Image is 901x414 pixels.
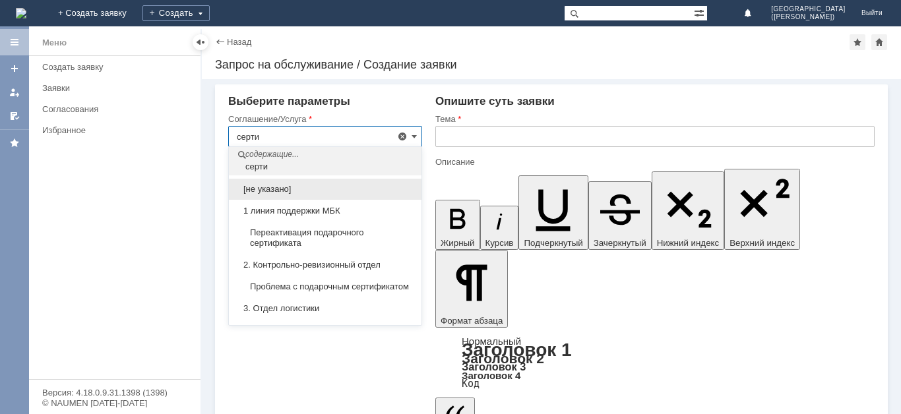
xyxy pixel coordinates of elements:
div: серти [232,162,421,172]
span: Опишите суть заявки [435,95,555,107]
span: Зачеркнутый [594,238,646,248]
div: Заявки [42,83,193,93]
a: Нормальный [462,336,521,347]
button: Верхний индекс [724,169,800,250]
span: ([PERSON_NAME]) [771,13,846,21]
div: Формат абзаца [435,337,875,388]
a: Заголовок 3 [462,361,526,372]
a: Мои согласования [4,105,25,127]
a: Перейти на домашнюю страницу [16,8,26,18]
button: Нижний индекс [652,171,725,250]
div: Тема [435,115,872,123]
span: 3. Отдел логистики [237,303,414,314]
span: 2. Контрольно-ревизионный отдел [237,260,414,270]
span: 1 линия поддержки МБК [237,206,414,216]
div: Меню [42,35,67,51]
a: Заявки [37,78,198,98]
button: Курсив [480,206,519,250]
span: Жирный [441,238,475,248]
button: Подчеркнутый [518,175,588,250]
span: Выберите параметры [228,95,350,107]
span: Проблема с подарочным сертификатом [237,281,414,292]
span: Формат абзаца [441,316,503,326]
img: logo [16,8,26,18]
button: Формат абзаца [435,250,508,328]
div: Версия: 4.18.0.9.31.1398 (1398) [42,388,187,397]
div: содержащие... [232,150,421,162]
span: Курсив [485,238,514,248]
div: Создать заявку [42,62,193,72]
a: Заголовок 2 [462,351,544,366]
a: Согласования [37,99,198,119]
span: Нижний индекс [657,238,720,248]
div: Соглашение/Услуга [228,115,419,123]
div: Сделать домашней страницей [871,34,887,50]
span: Подчеркнутый [524,238,582,248]
span: [GEOGRAPHIC_DATA] [771,5,846,13]
span: Верхний индекс [730,238,795,248]
button: Зачеркнутый [588,181,652,250]
a: Заголовок 1 [462,340,572,360]
div: © NAUMEN [DATE]-[DATE] [42,399,187,407]
div: Запрос на обслуживание / Создание заявки [215,58,888,71]
a: Создать заявку [37,57,198,77]
span: Расширенный поиск [694,6,707,18]
a: Создать заявку [4,58,25,79]
a: Заголовок 4 [462,370,520,381]
a: Код [462,378,480,390]
div: Согласования [42,104,193,114]
span: [не указано] [237,184,414,194]
span: Удалить [397,131,408,142]
a: Мои заявки [4,82,25,103]
div: Избранное [42,125,178,135]
a: Назад [227,37,251,47]
div: Описание [435,158,872,166]
button: Жирный [435,200,480,250]
span: Переактивация подарочного сертификата [237,227,414,249]
div: Добавить в избранное [850,34,865,50]
div: Скрыть меню [193,34,208,50]
div: Создать [142,5,210,21]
